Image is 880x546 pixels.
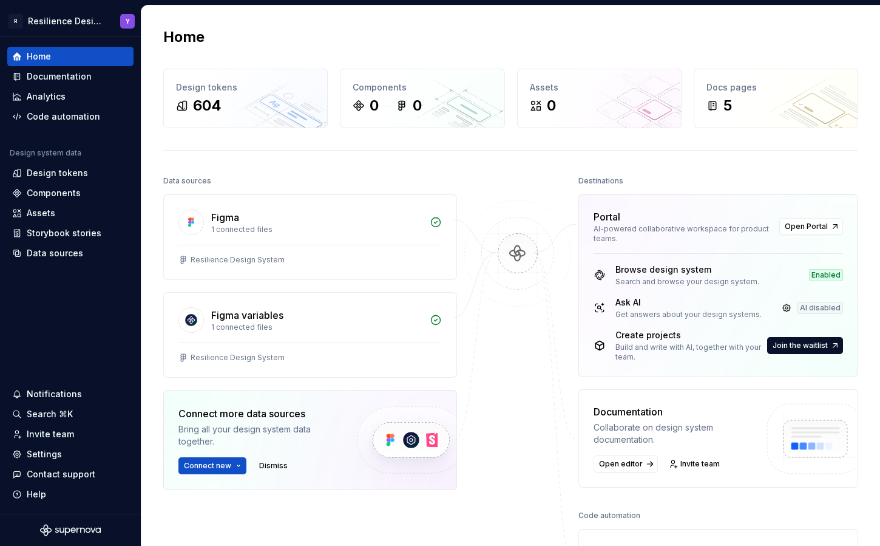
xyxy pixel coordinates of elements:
[779,218,843,235] a: Open Portal
[27,207,55,219] div: Assets
[163,69,328,128] a: Design tokens604
[7,465,134,484] button: Contact support
[615,277,759,287] div: Search and browse your design system.
[27,247,83,259] div: Data sources
[27,448,62,460] div: Settings
[211,322,422,332] div: 1 connected files
[773,341,828,350] span: Join the waitlist
[7,87,134,106] a: Analytics
[27,428,74,440] div: Invite team
[8,14,23,29] div: R
[7,425,134,444] a: Invite team
[27,111,100,123] div: Code automation
[530,81,669,94] div: Assets
[211,308,283,322] div: Figma variables
[517,69,682,128] a: Assets0
[578,172,623,189] div: Destinations
[163,292,457,378] a: Figma variables1 connected filesResilience Design System
[193,96,222,115] div: 604
[7,445,134,464] a: Settings
[28,15,106,27] div: Resilience Design System
[27,227,101,239] div: Storybook stories
[27,408,73,420] div: Search ⌘K
[594,404,756,419] div: Documentation
[615,296,762,309] div: Ask AI
[178,423,336,448] div: Bring all your design system data together.
[27,50,51,63] div: Home
[7,244,134,263] a: Data sources
[176,81,315,94] div: Design tokens
[178,457,246,474] button: Connect new
[615,310,762,319] div: Get answers about your design systems.
[27,488,46,500] div: Help
[578,507,640,524] div: Code automation
[594,210,620,224] div: Portal
[665,456,725,473] a: Invite team
[706,81,845,94] div: Docs pages
[259,461,288,471] span: Dismiss
[2,8,138,34] button: RResilience Design SystemY
[40,524,101,536] svg: Supernova Logo
[7,203,134,223] a: Assets
[7,224,134,243] a: Storybook stories
[7,183,134,203] a: Components
[680,459,720,469] span: Invite team
[126,16,130,26] div: Y
[797,302,843,314] div: AI disabled
[184,461,231,471] span: Connect new
[7,67,134,86] a: Documentation
[211,225,422,234] div: 1 connected files
[547,96,556,115] div: 0
[27,167,88,179] div: Design tokens
[694,69,858,128] a: Docs pages5
[809,269,843,281] div: Enabled
[27,70,92,83] div: Documentation
[27,388,82,400] div: Notifications
[723,96,732,115] div: 5
[191,255,285,265] div: Resilience Design System
[211,210,239,225] div: Figma
[413,96,422,115] div: 0
[353,81,492,94] div: Components
[7,404,134,424] button: Search ⌘K
[767,337,843,354] button: Join the waitlist
[594,456,658,473] a: Open editor
[163,194,457,280] a: Figma1 connected filesResilience Design System
[594,224,772,244] div: AI-powered collaborative workspace for product teams.
[27,90,66,103] div: Analytics
[615,343,765,362] div: Build and write with AI, together with your team.
[370,96,379,115] div: 0
[785,222,828,231] span: Open Portal
[10,148,81,158] div: Design system data
[7,47,134,66] a: Home
[7,384,134,404] button: Notifications
[615,264,759,276] div: Browse design system
[7,163,134,183] a: Design tokens
[27,468,95,480] div: Contact support
[7,107,134,126] a: Code automation
[599,459,643,469] span: Open editor
[254,457,293,474] button: Dismiss
[178,406,336,421] div: Connect more data sources
[7,485,134,504] button: Help
[27,187,81,199] div: Components
[191,353,285,363] div: Resilience Design System
[594,421,756,446] div: Collaborate on design system documentation.
[163,172,211,189] div: Data sources
[163,27,205,47] h2: Home
[615,329,765,341] div: Create projects
[340,69,504,128] a: Components00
